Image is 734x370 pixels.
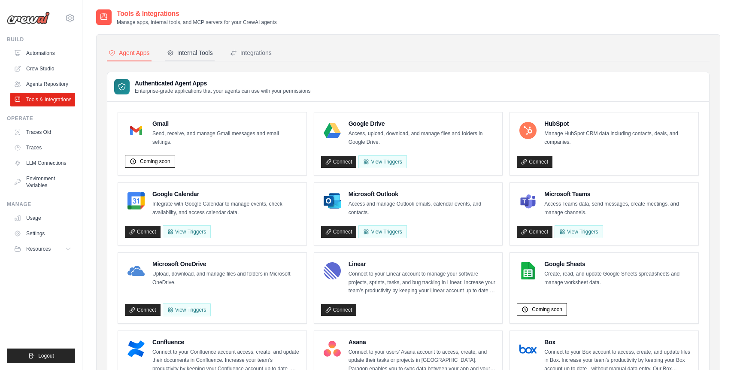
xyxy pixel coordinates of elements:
h2: Tools & Integrations [117,9,277,19]
a: Connect [517,226,552,238]
button: Internal Tools [165,45,215,61]
h4: Microsoft OneDrive [152,260,300,268]
p: Integrate with Google Calendar to manage events, check availability, and access calendar data. [152,200,300,217]
: View Triggers [358,225,406,238]
span: Coming soon [140,158,170,165]
h4: Gmail [152,119,300,128]
h4: Asana [349,338,496,346]
p: Access, upload, download, and manage files and folders in Google Drive. [349,130,496,146]
a: Connect [321,156,357,168]
a: Usage [10,211,75,225]
button: Agent Apps [107,45,152,61]
img: Microsoft OneDrive Logo [127,262,145,279]
a: Connect [517,156,552,168]
h3: Authenticated Agent Apps [135,79,311,88]
h4: HubSpot [544,119,692,128]
h4: Google Calendar [152,190,300,198]
a: Connect [125,304,161,316]
img: Asana Logo [324,340,341,358]
img: Google Calendar Logo [127,192,145,209]
img: Microsoft Outlook Logo [324,192,341,209]
button: Logout [7,349,75,363]
h4: Microsoft Outlook [349,190,496,198]
div: Manage [7,201,75,208]
a: Traces [10,141,75,155]
h4: Google Drive [349,119,496,128]
a: Traces Old [10,125,75,139]
a: Connect [125,226,161,238]
h4: Linear [349,260,496,268]
p: Manage apps, internal tools, and MCP servers for your CrewAI agents [117,19,277,26]
a: LLM Connections [10,156,75,170]
h4: Box [544,338,692,346]
img: Confluence Logo [127,340,145,358]
p: Access Teams data, send messages, create meetings, and manage channels. [544,200,692,217]
img: Google Drive Logo [324,122,341,139]
p: Send, receive, and manage Gmail messages and email settings. [152,130,300,146]
button: View Triggers [163,225,211,238]
span: Logout [38,352,54,359]
img: Logo [7,12,50,24]
h4: Google Sheets [544,260,692,268]
img: HubSpot Logo [519,122,537,139]
a: Connect [321,304,357,316]
div: Integrations [230,49,272,57]
a: Environment Variables [10,172,75,192]
h4: Confluence [152,338,300,346]
img: Google Sheets Logo [519,262,537,279]
img: Box Logo [519,340,537,358]
span: Coming soon [532,306,562,313]
button: Integrations [228,45,273,61]
: View Triggers [163,303,211,316]
div: Operate [7,115,75,122]
p: Access and manage Outlook emails, calendar events, and contacts. [349,200,496,217]
p: Create, read, and update Google Sheets spreadsheets and manage worksheet data. [544,270,692,287]
img: Microsoft Teams Logo [519,192,537,209]
p: Connect to your Linear account to manage your software projects, sprints, tasks, and bug tracking... [349,270,496,295]
a: Settings [10,227,75,240]
img: Linear Logo [324,262,341,279]
a: Crew Studio [10,62,75,76]
img: Gmail Logo [127,122,145,139]
: View Triggers [358,155,406,168]
: View Triggers [555,225,603,238]
button: Resources [10,242,75,256]
p: Enterprise-grade applications that your agents can use with your permissions [135,88,311,94]
a: Agents Repository [10,77,75,91]
div: Build [7,36,75,43]
div: Internal Tools [167,49,213,57]
a: Connect [321,226,357,238]
h4: Microsoft Teams [544,190,692,198]
a: Automations [10,46,75,60]
span: Resources [26,246,51,252]
p: Manage HubSpot CRM data including contacts, deals, and companies. [544,130,692,146]
div: Agent Apps [109,49,150,57]
a: Tools & Integrations [10,93,75,106]
p: Upload, download, and manage files and folders in Microsoft OneDrive. [152,270,300,287]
